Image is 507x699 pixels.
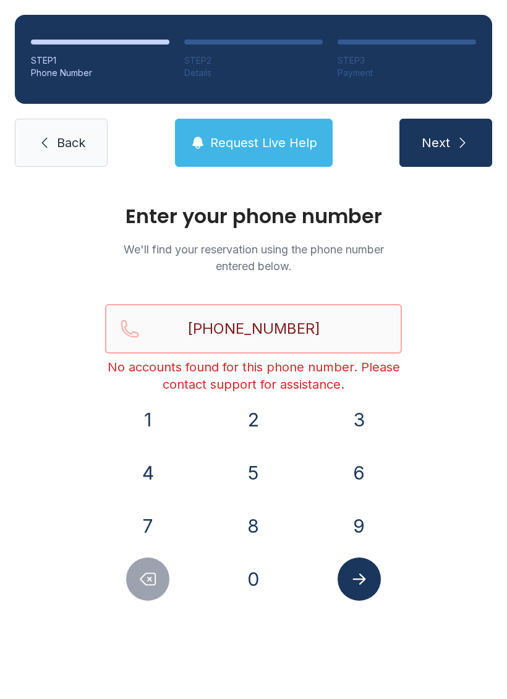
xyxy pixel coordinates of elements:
button: 7 [126,504,169,548]
button: 0 [232,557,275,601]
button: 6 [338,451,381,494]
div: Details [184,67,323,79]
span: Next [422,134,450,151]
button: Submit lookup form [338,557,381,601]
button: 5 [232,451,275,494]
div: STEP 1 [31,54,169,67]
div: Phone Number [31,67,169,79]
p: We'll find your reservation using the phone number entered below. [105,241,402,274]
button: 8 [232,504,275,548]
button: 4 [126,451,169,494]
div: STEP 3 [338,54,476,67]
button: 3 [338,398,381,441]
div: STEP 2 [184,54,323,67]
button: 9 [338,504,381,548]
div: No accounts found for this phone number. Please contact support for assistance. [105,358,402,393]
span: Back [57,134,85,151]
div: Payment [338,67,476,79]
span: Request Live Help [210,134,317,151]
button: 1 [126,398,169,441]
button: 2 [232,398,275,441]
button: Delete number [126,557,169,601]
input: Reservation phone number [105,304,402,354]
h1: Enter your phone number [105,206,402,226]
